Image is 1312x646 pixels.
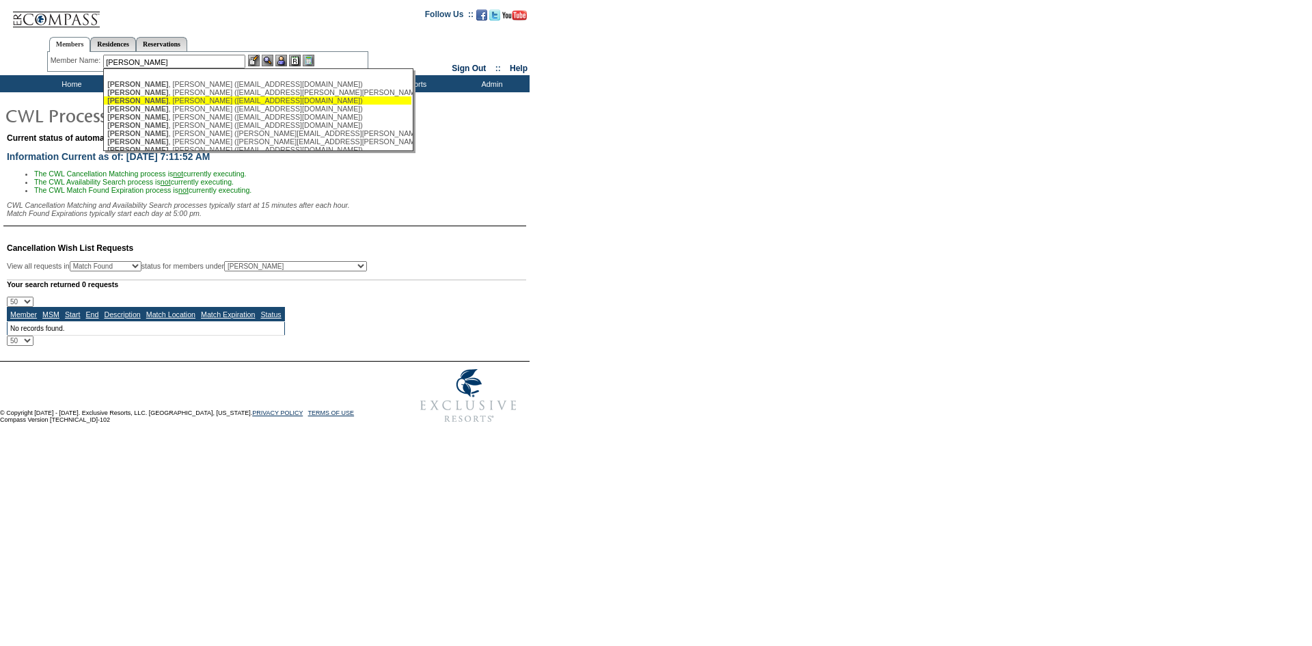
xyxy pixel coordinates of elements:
[275,55,287,66] img: Impersonate
[107,105,168,113] span: [PERSON_NAME]
[107,80,408,88] div: , [PERSON_NAME] ([EMAIL_ADDRESS][DOMAIN_NAME])
[107,137,168,146] span: [PERSON_NAME]
[7,243,133,253] span: Cancellation Wish List Requests
[42,310,59,319] a: MSM
[489,14,500,22] a: Follow us on Twitter
[107,113,408,121] div: , [PERSON_NAME] ([EMAIL_ADDRESS][DOMAIN_NAME])
[8,322,285,336] td: No records found.
[65,310,81,319] a: Start
[308,409,355,416] a: TERMS OF USE
[10,310,37,319] a: Member
[510,64,528,73] a: Help
[452,64,486,73] a: Sign Out
[107,121,408,129] div: , [PERSON_NAME] ([EMAIL_ADDRESS][DOMAIN_NAME])
[201,310,255,319] a: Match Expiration
[107,88,168,96] span: [PERSON_NAME]
[107,121,168,129] span: [PERSON_NAME]
[476,14,487,22] a: Become our fan on Facebook
[34,178,234,186] span: The CWL Availability Search process is currently executing.
[34,170,247,178] span: The CWL Cancellation Matching process is currently executing.
[85,310,98,319] a: End
[90,37,136,51] a: Residences
[476,10,487,21] img: Become our fan on Facebook
[260,310,281,319] a: Status
[7,201,526,217] div: CWL Cancellation Matching and Availability Search processes typically start at 15 minutes after e...
[489,10,500,21] img: Follow us on Twitter
[289,55,301,66] img: Reservations
[502,10,527,21] img: Subscribe to our YouTube Channel
[303,55,314,66] img: b_calculator.gif
[495,64,501,73] span: ::
[107,96,408,105] div: , [PERSON_NAME] ([EMAIL_ADDRESS][DOMAIN_NAME])
[136,37,187,51] a: Reservations
[173,170,183,178] u: not
[161,178,171,186] u: not
[407,362,530,430] img: Exclusive Resorts
[252,409,303,416] a: PRIVACY POLICY
[7,261,367,271] div: View all requests in status for members under
[502,14,527,22] a: Subscribe to our YouTube Channel
[104,310,140,319] a: Description
[451,75,530,92] td: Admin
[107,146,408,154] div: , [PERSON_NAME] ([EMAIL_ADDRESS][DOMAIN_NAME])
[248,55,260,66] img: b_edit.gif
[107,146,168,154] span: [PERSON_NAME]
[34,186,251,194] span: The CWL Match Found Expiration process is currently executing.
[178,186,189,194] u: not
[7,133,183,143] span: Current status of automated CWL processes:
[425,8,474,25] td: Follow Us ::
[51,55,103,66] div: Member Name:
[7,151,210,162] span: Information Current as of: [DATE] 7:11:52 AM
[31,75,109,92] td: Home
[107,105,408,113] div: , [PERSON_NAME] ([EMAIL_ADDRESS][DOMAIN_NAME])
[107,88,408,96] div: , [PERSON_NAME] ([EMAIL_ADDRESS][PERSON_NAME][PERSON_NAME][DOMAIN_NAME])
[107,96,168,105] span: [PERSON_NAME]
[107,129,408,137] div: , [PERSON_NAME] ([PERSON_NAME][EMAIL_ADDRESS][PERSON_NAME][DOMAIN_NAME])
[146,310,195,319] a: Match Location
[107,113,168,121] span: [PERSON_NAME]
[107,129,168,137] span: [PERSON_NAME]
[262,55,273,66] img: View
[107,137,408,146] div: , [PERSON_NAME] ([PERSON_NAME][EMAIL_ADDRESS][PERSON_NAME][DOMAIN_NAME])
[107,80,168,88] span: [PERSON_NAME]
[49,37,91,52] a: Members
[7,280,526,288] div: Your search returned 0 requests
